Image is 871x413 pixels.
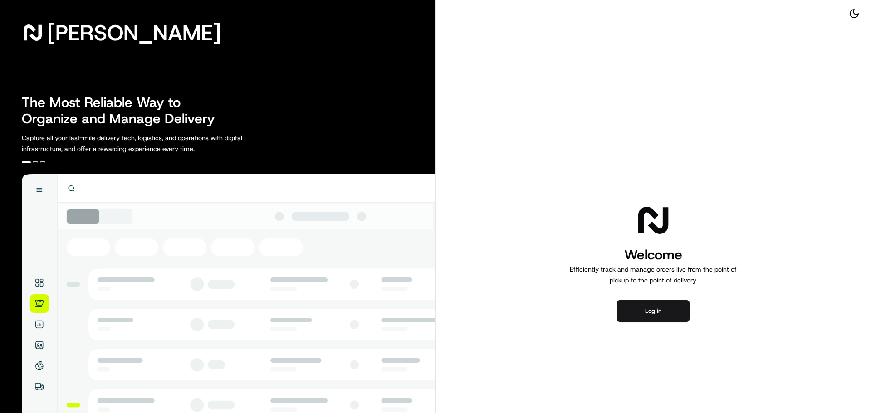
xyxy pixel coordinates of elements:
[617,300,690,322] button: Log in
[22,132,283,154] p: Capture all your last-mile delivery tech, logistics, and operations with digital infrastructure, ...
[566,246,740,264] h1: Welcome
[566,264,740,286] p: Efficiently track and manage orders live from the point of pickup to the point of delivery.
[47,24,221,42] span: [PERSON_NAME]
[22,94,225,127] h2: The Most Reliable Way to Organize and Manage Delivery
